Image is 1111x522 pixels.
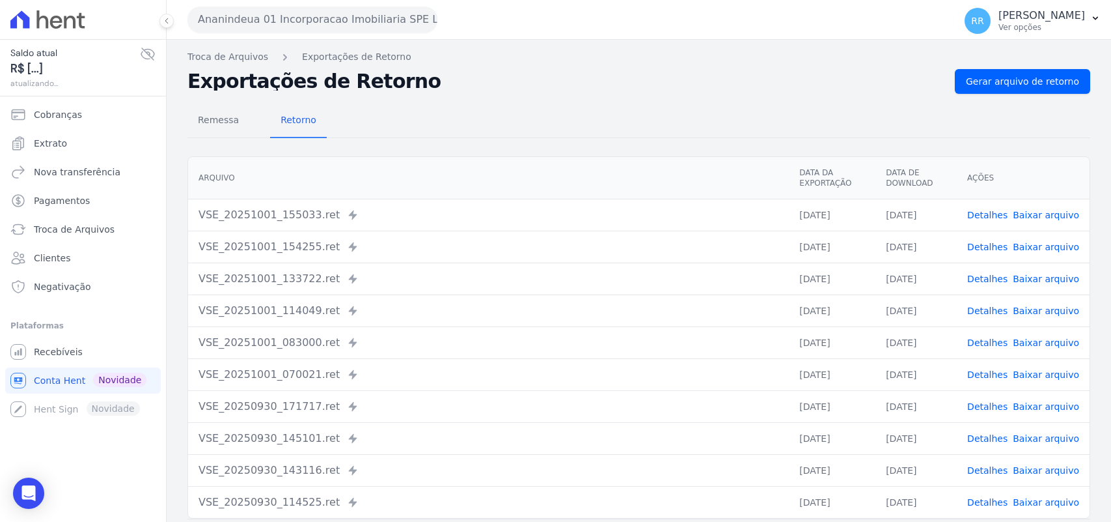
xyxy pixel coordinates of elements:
[199,303,778,319] div: VSE_20251001_114049.ret
[954,3,1111,39] button: RR [PERSON_NAME] Ver opções
[967,497,1008,508] a: Detalhes
[5,274,161,300] a: Negativação
[187,50,268,64] a: Troca de Arquivos
[199,335,778,351] div: VSE_20251001_083000.ret
[957,157,1090,199] th: Ações
[93,373,146,387] span: Novidade
[1013,370,1079,380] a: Baixar arquivo
[955,69,1090,94] a: Gerar arquivo de retorno
[199,271,778,287] div: VSE_20251001_133722.ret
[967,433,1008,444] a: Detalhes
[789,199,875,231] td: [DATE]
[967,274,1008,284] a: Detalhes
[273,107,324,133] span: Retorno
[998,9,1085,22] p: [PERSON_NAME]
[190,107,247,133] span: Remessa
[875,295,957,326] td: [DATE]
[34,108,82,121] span: Cobranças
[5,368,161,394] a: Conta Hent Novidade
[5,102,161,128] a: Cobranças
[967,401,1008,412] a: Detalhes
[789,157,875,199] th: Data da Exportação
[302,50,411,64] a: Exportações de Retorno
[789,486,875,518] td: [DATE]
[789,263,875,295] td: [DATE]
[875,231,957,263] td: [DATE]
[875,157,957,199] th: Data de Download
[1013,306,1079,316] a: Baixar arquivo
[875,358,957,390] td: [DATE]
[875,326,957,358] td: [DATE]
[1013,274,1079,284] a: Baixar arquivo
[34,280,91,293] span: Negativação
[789,358,875,390] td: [DATE]
[789,422,875,454] td: [DATE]
[199,367,778,383] div: VSE_20251001_070021.ret
[875,390,957,422] td: [DATE]
[10,60,140,78] span: R$ [...]
[875,422,957,454] td: [DATE]
[188,157,789,199] th: Arquivo
[199,399,778,414] div: VSE_20250930_171717.ret
[187,104,249,138] a: Remessa
[789,390,875,422] td: [DATE]
[1013,401,1079,412] a: Baixar arquivo
[34,166,120,179] span: Nova transferência
[5,245,161,271] a: Clientes
[199,495,778,510] div: VSE_20250930_114525.ret
[199,431,778,446] div: VSE_20250930_145101.ret
[1013,465,1079,476] a: Baixar arquivo
[10,102,156,422] nav: Sidebar
[199,207,778,223] div: VSE_20251001_155033.ret
[789,231,875,263] td: [DATE]
[10,46,140,60] span: Saldo atual
[1013,433,1079,444] a: Baixar arquivo
[967,242,1008,252] a: Detalhes
[187,72,944,91] h2: Exportações de Retorno
[34,194,90,207] span: Pagamentos
[199,239,778,255] div: VSE_20251001_154255.ret
[967,370,1008,380] a: Detalhes
[967,465,1008,476] a: Detalhes
[34,252,70,265] span: Clientes
[1013,338,1079,348] a: Baixar arquivo
[34,345,83,358] span: Recebíveis
[967,210,1008,220] a: Detalhes
[199,463,778,478] div: VSE_20250930_143116.ret
[187,7,437,33] button: Ananindeua 01 Incorporacao Imobiliaria SPE LTDA
[5,130,161,156] a: Extrato
[13,478,44,509] div: Open Intercom Messenger
[10,78,140,89] span: atualizando...
[10,318,156,334] div: Plataformas
[34,374,85,387] span: Conta Hent
[875,454,957,486] td: [DATE]
[5,339,161,365] a: Recebíveis
[966,75,1079,88] span: Gerar arquivo de retorno
[789,295,875,326] td: [DATE]
[34,223,115,236] span: Troca de Arquivos
[789,326,875,358] td: [DATE]
[5,188,161,214] a: Pagamentos
[1013,210,1079,220] a: Baixar arquivo
[967,338,1008,348] a: Detalhes
[187,50,1090,64] nav: Breadcrumb
[1013,497,1079,508] a: Baixar arquivo
[5,216,161,242] a: Troca de Arquivos
[875,263,957,295] td: [DATE]
[34,137,67,150] span: Extrato
[270,104,327,138] a: Retorno
[875,486,957,518] td: [DATE]
[998,22,1085,33] p: Ver opções
[1013,242,1079,252] a: Baixar arquivo
[875,199,957,231] td: [DATE]
[5,159,161,185] a: Nova transferência
[971,16,983,25] span: RR
[967,306,1008,316] a: Detalhes
[789,454,875,486] td: [DATE]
